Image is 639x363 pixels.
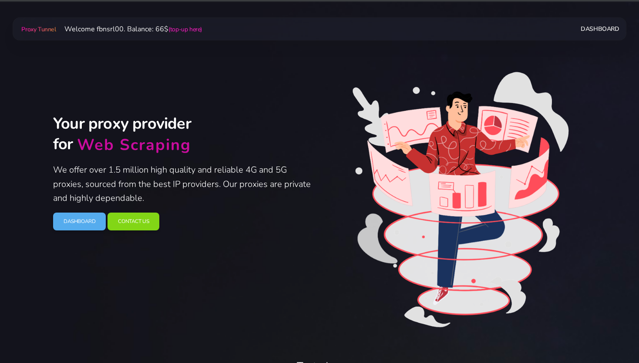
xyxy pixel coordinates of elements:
h2: Your proxy provider for [53,114,314,156]
p: We offer over 1.5 million high quality and reliable 4G and 5G proxies, sourced from the best IP p... [53,163,314,206]
a: Dashboard [581,21,619,37]
span: Welcome fbnsrl00. Balance: 66$ [57,24,202,34]
iframe: Webchat Widget [597,321,628,352]
a: Dashboard [53,213,106,230]
div: Web Scraping [77,135,191,156]
a: Contact Us [108,213,159,230]
a: Proxy Tunnel [20,22,57,36]
a: (top-up here) [168,25,202,33]
span: Proxy Tunnel [21,25,56,33]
